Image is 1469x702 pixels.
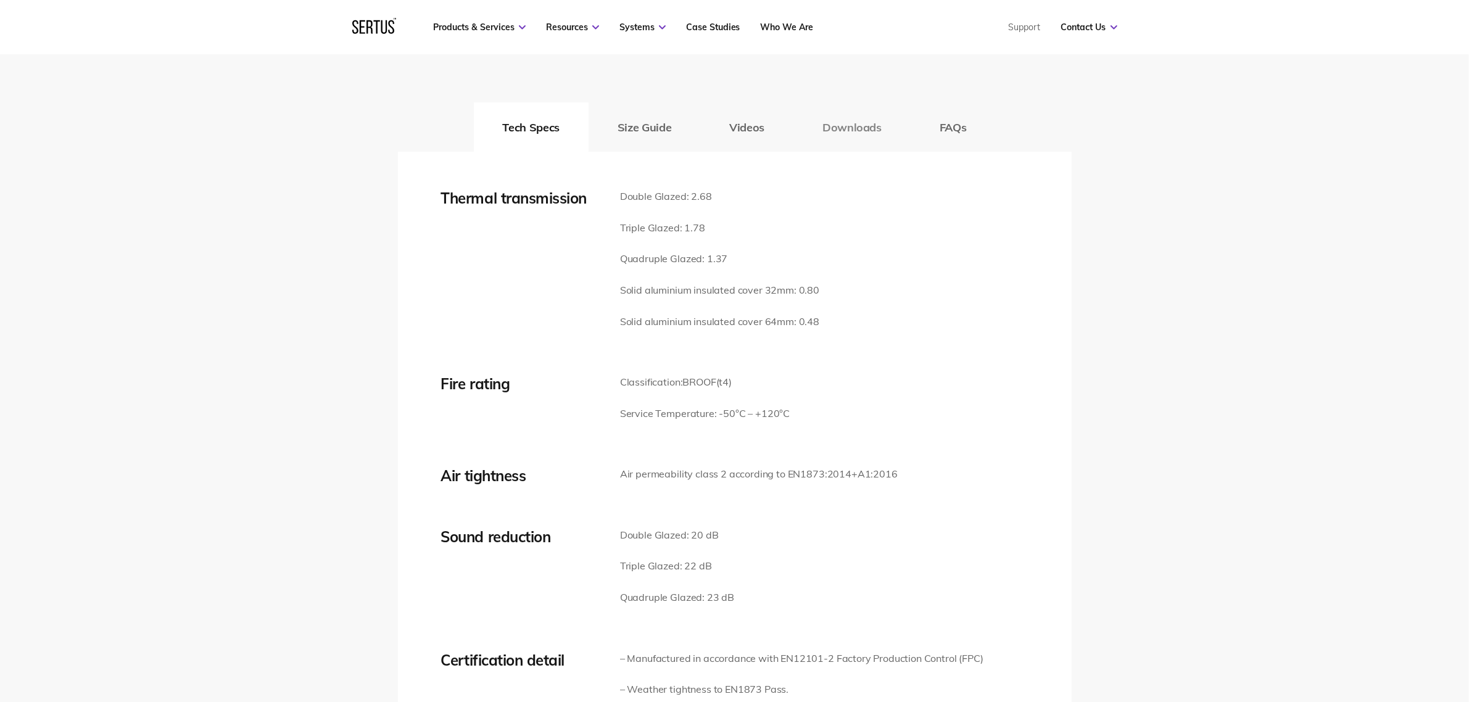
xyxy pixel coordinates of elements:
p: Double Glazed: 20 dB [620,527,734,543]
button: Size Guide [589,102,700,152]
p: Solid aluminium insulated cover 32mm: 0.80 [620,283,819,299]
a: Systems [619,22,666,33]
div: Sound reduction [441,527,602,546]
a: Who We Are [761,22,814,33]
p: Quadruple Glazed: 23 dB [620,590,734,606]
p: – Manufactured in accordance with EN12101-2 Factory Production Control (FPC) [620,651,983,667]
p: Solid aluminium insulated cover 64mm: 0.48 [620,314,819,330]
span: B [682,376,689,388]
p: Double Glazed: 2.68 [620,189,819,205]
div: Air tightness [441,466,602,485]
p: Triple Glazed: 22 dB [620,558,734,574]
a: Case Studies [686,22,740,33]
span: (t4) [716,376,732,388]
p: Triple Glazed: 1.78 [620,220,819,236]
div: Thermal transmission [441,189,602,207]
button: FAQs [911,102,996,152]
a: Products & Services [433,22,526,33]
div: Certification detail [441,651,602,669]
div: Fire rating [441,374,602,393]
iframe: Chat Widget [1248,560,1469,702]
p: Classification: [620,374,790,390]
a: Resources [546,22,599,33]
p: – Weather tightness to EN1873 Pass. [620,682,983,698]
a: Support [1009,22,1041,33]
p: Service Temperature: -50°C – +120°C [620,406,790,422]
a: Contact Us [1061,22,1117,33]
p: Air permeability class 2 according to EN1873:2014+A1:2016 [620,466,898,482]
span: ROOF [689,376,716,388]
button: Videos [700,102,793,152]
p: Quadruple Glazed: 1.37 [620,251,819,267]
button: Downloads [793,102,911,152]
